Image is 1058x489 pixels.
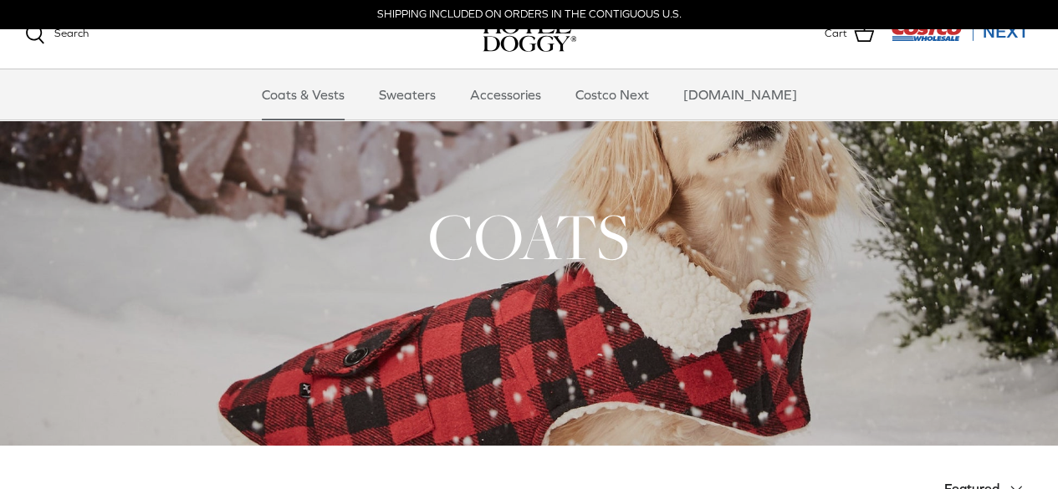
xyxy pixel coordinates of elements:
a: Visit Costco Next [891,32,1033,44]
a: Sweaters [364,69,451,120]
img: hoteldoggycom [483,17,576,52]
a: hoteldoggy.com hoteldoggycom [483,17,576,52]
span: Cart [825,25,847,43]
img: Costco Next [891,21,1033,42]
span: Search [54,27,89,39]
a: Costco Next [560,69,664,120]
h1: COATS [25,196,1033,278]
a: Accessories [455,69,556,120]
a: Coats & Vests [247,69,360,120]
a: [DOMAIN_NAME] [668,69,812,120]
a: Cart [825,23,874,45]
a: Search [25,24,89,44]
